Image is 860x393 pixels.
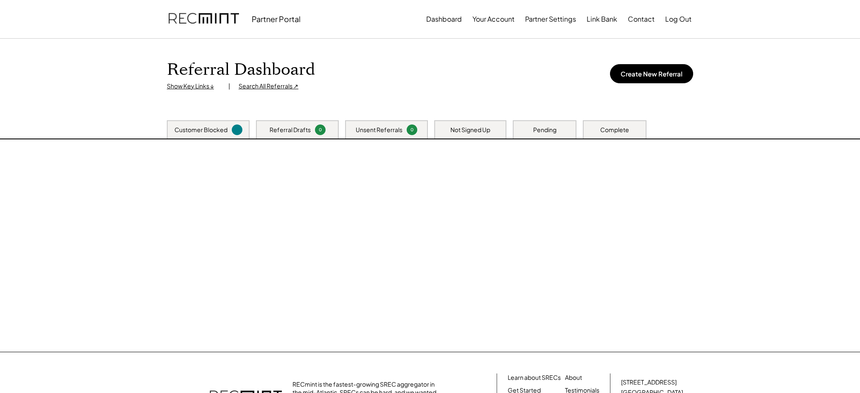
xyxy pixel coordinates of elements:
[450,126,490,134] div: Not Signed Up
[621,378,677,387] div: [STREET_ADDRESS]
[628,11,655,28] button: Contact
[610,64,693,83] button: Create New Referral
[600,126,629,134] div: Complete
[525,11,576,28] button: Partner Settings
[167,60,315,80] h1: Referral Dashboard
[533,126,556,134] div: Pending
[665,11,691,28] button: Log Out
[508,373,561,382] a: Learn about SRECs
[252,14,301,24] div: Partner Portal
[408,127,416,133] div: 0
[167,82,220,90] div: Show Key Links ↓
[270,126,311,134] div: Referral Drafts
[239,82,298,90] div: Search All Referrals ↗
[356,126,402,134] div: Unsent Referrals
[565,373,582,382] a: About
[316,127,324,133] div: 0
[228,82,230,90] div: |
[472,11,514,28] button: Your Account
[587,11,617,28] button: Link Bank
[174,126,228,134] div: Customer Blocked
[426,11,462,28] button: Dashboard
[169,5,239,34] img: recmint-logotype%403x.png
